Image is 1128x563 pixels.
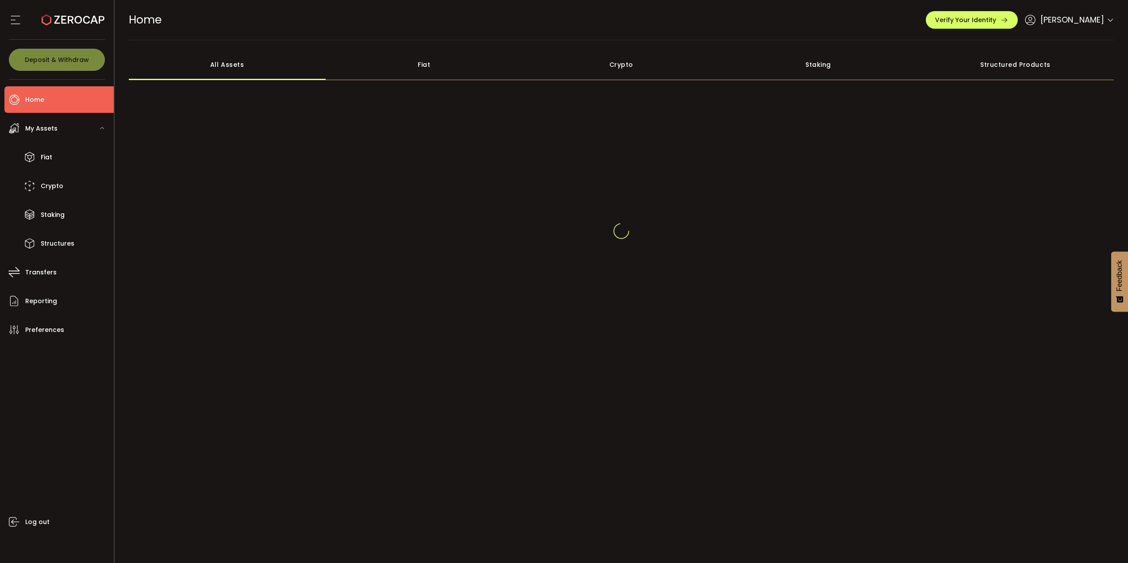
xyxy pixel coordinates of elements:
button: Verify Your Identity [926,11,1018,29]
span: Preferences [25,324,64,336]
span: Reporting [25,295,57,308]
span: Fiat [41,151,52,164]
span: Deposit & Withdraw [25,57,89,63]
span: My Assets [25,122,58,135]
div: Staking [720,49,916,80]
span: Verify Your Identity [935,17,996,23]
span: Feedback [1116,260,1124,291]
span: Crypto [41,180,63,193]
button: Deposit & Withdraw [9,49,105,71]
span: Home [25,93,44,106]
span: Log out [25,516,50,528]
span: Staking [41,208,65,221]
button: Feedback - Show survey [1111,251,1128,312]
div: Fiat [326,49,523,80]
span: Transfers [25,266,57,279]
div: Structured Products [917,49,1114,80]
span: Structures [41,237,74,250]
span: Home [129,12,162,27]
span: [PERSON_NAME] [1040,14,1104,26]
div: All Assets [129,49,326,80]
div: Crypto [523,49,720,80]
